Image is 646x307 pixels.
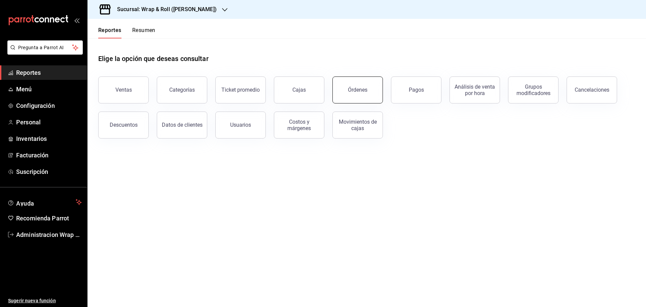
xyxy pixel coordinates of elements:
span: Ayuda [16,198,73,206]
button: Pregunta a Parrot AI [7,40,83,55]
div: Movimientos de cajas [337,119,379,131]
div: Datos de clientes [162,122,203,128]
span: Recomienda Parrot [16,214,82,223]
a: Cajas [274,76,324,103]
div: Grupos modificadores [512,84,554,96]
button: Categorías [157,76,207,103]
button: Pagos [391,76,441,103]
h1: Elige la opción que deseas consultar [98,54,209,64]
div: Cajas [292,86,306,94]
button: Órdenes [332,76,383,103]
button: Ticket promedio [215,76,266,103]
button: Costos y márgenes [274,112,324,139]
div: Descuentos [110,122,138,128]
div: Análisis de venta por hora [454,84,496,96]
span: Administracion Wrap N Roll [16,230,82,239]
span: Sugerir nueva función [8,297,82,304]
button: Cancelaciones [567,76,617,103]
button: Usuarios [215,112,266,139]
h3: Sucursal: Wrap & Roll ([PERSON_NAME]) [112,5,217,13]
button: Movimientos de cajas [332,112,383,139]
span: Pregunta a Parrot AI [18,44,72,51]
div: Categorías [169,87,195,93]
button: Descuentos [98,112,149,139]
button: Resumen [132,27,155,38]
span: Personal [16,118,82,127]
button: open_drawer_menu [74,18,79,23]
span: Configuración [16,101,82,110]
div: Órdenes [348,87,367,93]
span: Reportes [16,68,82,77]
button: Ventas [98,76,149,103]
button: Datos de clientes [157,112,207,139]
div: Ventas [115,87,132,93]
button: Análisis de venta por hora [450,76,500,103]
span: Facturación [16,151,82,160]
div: Usuarios [230,122,251,128]
div: navigation tabs [98,27,155,38]
span: Menú [16,85,82,94]
a: Pregunta a Parrot AI [5,49,83,56]
span: Inventarios [16,134,82,143]
div: Cancelaciones [575,87,609,93]
div: Costos y márgenes [278,119,320,131]
div: Ticket promedio [221,87,260,93]
span: Suscripción [16,167,82,176]
div: Pagos [409,87,424,93]
button: Grupos modificadores [508,76,559,103]
button: Reportes [98,27,121,38]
